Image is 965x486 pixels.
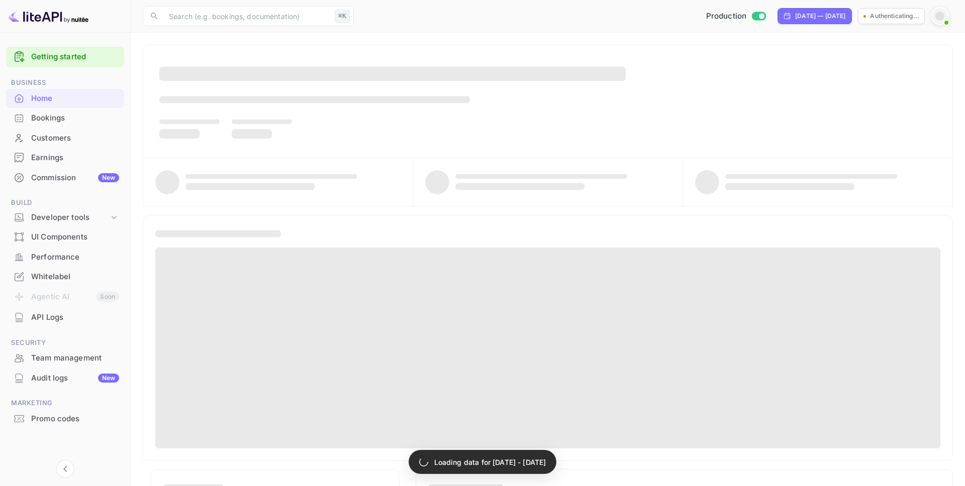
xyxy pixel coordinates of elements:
[163,6,331,26] input: Search (e.g. bookings, documentation)
[870,12,919,21] p: Authenticating...
[6,409,124,429] div: Promo codes
[335,10,350,23] div: ⌘K
[31,252,119,263] div: Performance
[31,312,119,323] div: API Logs
[6,47,124,67] div: Getting started
[6,369,124,388] div: Audit logsNew
[706,11,747,22] span: Production
[31,352,119,364] div: Team management
[31,51,119,63] a: Getting started
[6,197,124,208] span: Build
[31,93,119,104] div: Home
[6,248,124,267] div: Performance
[6,267,124,287] div: Whitelabel
[434,457,546,467] p: Loading data for [DATE] - [DATE]
[795,12,845,21] div: [DATE] — [DATE]
[8,8,88,24] img: LiteAPI logo
[6,108,124,127] a: Bookings
[6,227,124,247] div: UI Components
[31,413,119,425] div: Promo codes
[6,129,124,148] div: Customers
[31,112,119,124] div: Bookings
[6,308,124,327] div: API Logs
[31,231,119,243] div: UI Components
[31,133,119,144] div: Customers
[31,373,119,384] div: Audit logs
[6,168,124,188] div: CommissionNew
[98,374,119,383] div: New
[6,89,124,108] div: Home
[6,89,124,107] a: Home
[6,209,124,226] div: Developer tools
[6,267,124,286] a: Whitelabel
[6,148,124,167] a: Earnings
[31,152,119,164] div: Earnings
[31,172,119,184] div: Commission
[6,369,124,387] a: Audit logsNew
[6,227,124,246] a: UI Components
[702,11,770,22] div: Switch to Sandbox mode
[6,348,124,368] div: Team management
[6,129,124,147] a: Customers
[31,212,109,223] div: Developer tools
[6,337,124,348] span: Security
[31,271,119,283] div: Whitelabel
[6,248,124,266] a: Performance
[6,148,124,168] div: Earnings
[6,348,124,367] a: Team management
[6,108,124,128] div: Bookings
[6,398,124,409] span: Marketing
[6,168,124,187] a: CommissionNew
[98,173,119,182] div: New
[6,77,124,88] span: Business
[56,460,74,478] button: Collapse navigation
[6,409,124,428] a: Promo codes
[6,308,124,326] a: API Logs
